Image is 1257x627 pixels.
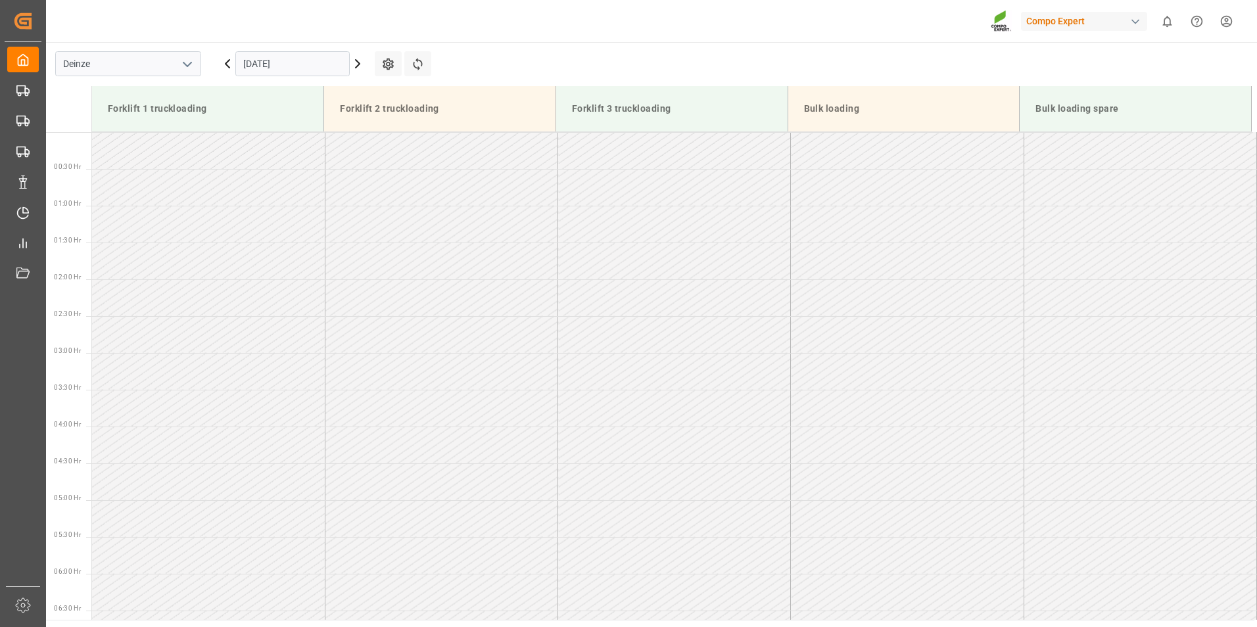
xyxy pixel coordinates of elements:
[1152,7,1182,36] button: show 0 new notifications
[177,54,197,74] button: open menu
[799,97,1009,121] div: Bulk loading
[54,347,81,354] span: 03:00 Hr
[55,51,201,76] input: Type to search/select
[567,97,777,121] div: Forklift 3 truckloading
[1021,9,1152,34] button: Compo Expert
[54,568,81,575] span: 06:00 Hr
[54,494,81,501] span: 05:00 Hr
[1030,97,1241,121] div: Bulk loading spare
[991,10,1012,33] img: Screenshot%202023-09-29%20at%2010.02.21.png_1712312052.png
[103,97,313,121] div: Forklift 1 truckloading
[54,531,81,538] span: 05:30 Hr
[54,200,81,207] span: 01:00 Hr
[54,163,81,170] span: 00:30 Hr
[1182,7,1212,36] button: Help Center
[54,310,81,317] span: 02:30 Hr
[235,51,350,76] input: DD.MM.YYYY
[335,97,545,121] div: Forklift 2 truckloading
[54,457,81,465] span: 04:30 Hr
[54,384,81,391] span: 03:30 Hr
[1021,12,1147,31] div: Compo Expert
[54,273,81,281] span: 02:00 Hr
[54,605,81,612] span: 06:30 Hr
[54,237,81,244] span: 01:30 Hr
[54,421,81,428] span: 04:00 Hr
